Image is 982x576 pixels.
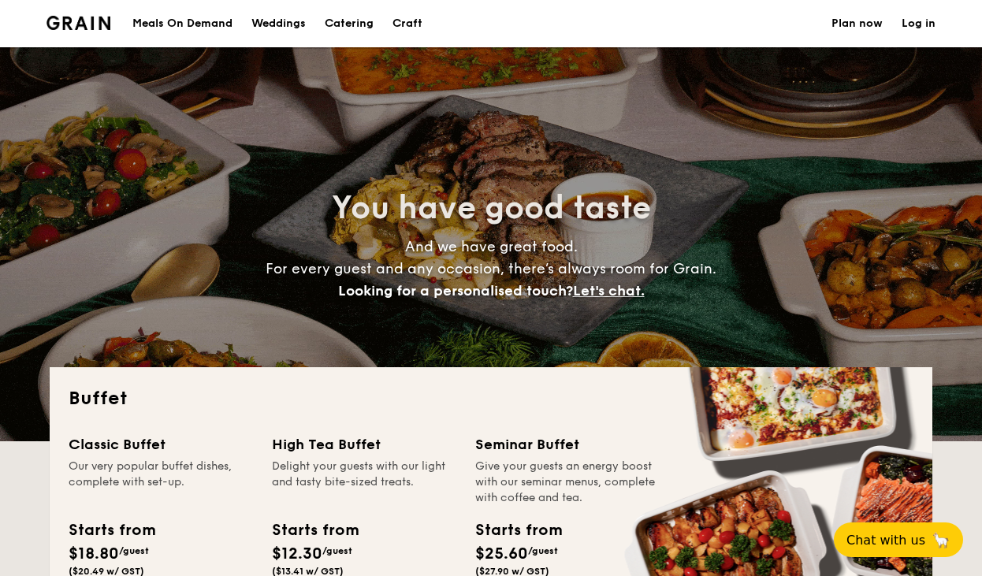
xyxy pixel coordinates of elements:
[69,386,913,411] h2: Buffet
[69,544,119,563] span: $18.80
[573,282,645,299] span: Let's chat.
[272,459,456,506] div: Delight your guests with our light and tasty bite-sized treats.
[528,545,558,556] span: /guest
[322,545,352,556] span: /guest
[272,544,322,563] span: $12.30
[338,282,573,299] span: Looking for a personalised touch?
[475,518,561,542] div: Starts from
[475,433,660,455] div: Seminar Buffet
[932,531,950,549] span: 🦙
[475,544,528,563] span: $25.60
[69,433,253,455] div: Classic Buffet
[834,522,963,557] button: Chat with us🦙
[332,189,651,227] span: You have good taste
[69,459,253,506] div: Our very popular buffet dishes, complete with set-up.
[272,518,358,542] div: Starts from
[846,533,925,548] span: Chat with us
[119,545,149,556] span: /guest
[46,16,110,30] a: Logotype
[272,433,456,455] div: High Tea Buffet
[475,459,660,506] div: Give your guests an energy boost with our seminar menus, complete with coffee and tea.
[46,16,110,30] img: Grain
[69,518,154,542] div: Starts from
[266,238,716,299] span: And we have great food. For every guest and any occasion, there’s always room for Grain.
